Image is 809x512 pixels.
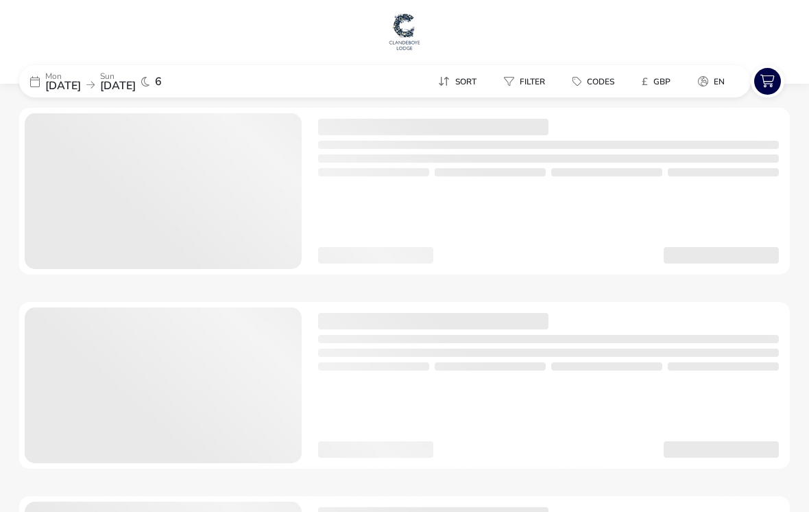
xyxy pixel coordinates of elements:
span: 6 [155,76,162,87]
p: Mon [45,72,81,80]
span: Sort [455,76,476,87]
button: £GBP [631,71,681,91]
div: Mon[DATE]Sun[DATE]6 [19,65,225,97]
naf-pibe-menu-bar-item: Filter [493,71,562,91]
p: Sun [100,72,136,80]
naf-pibe-menu-bar-item: en [687,71,741,91]
button: Codes [562,71,625,91]
button: en [687,71,736,91]
i: £ [642,75,648,89]
naf-pibe-menu-bar-item: Codes [562,71,631,91]
button: Sort [427,71,487,91]
span: [DATE] [100,78,136,93]
span: en [714,76,725,87]
img: Main Website [387,11,422,52]
naf-pibe-menu-bar-item: Sort [427,71,493,91]
span: GBP [653,76,671,87]
button: Filter [493,71,556,91]
span: [DATE] [45,78,81,93]
span: Codes [587,76,614,87]
naf-pibe-menu-bar-item: £GBP [631,71,687,91]
span: Filter [520,76,545,87]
